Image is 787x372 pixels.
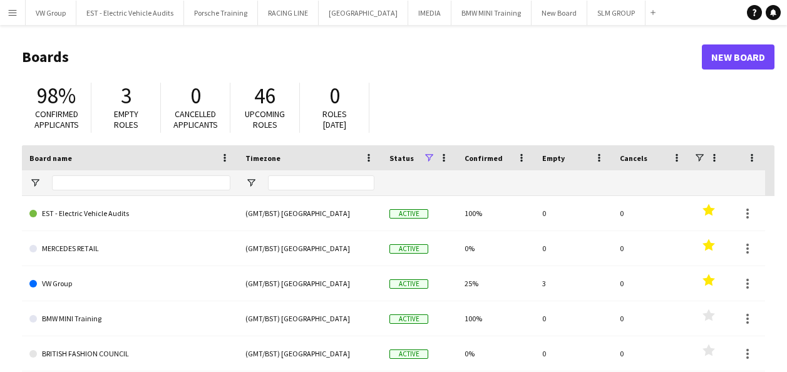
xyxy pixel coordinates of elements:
a: MERCEDES RETAIL [29,231,230,266]
span: Active [389,349,428,359]
div: 0% [457,336,535,371]
div: (GMT/BST) [GEOGRAPHIC_DATA] [238,196,382,230]
span: Active [389,279,428,289]
div: 0 [612,266,690,301]
span: Board name [29,153,72,163]
button: RACING LINE [258,1,319,25]
span: Cancels [620,153,647,163]
h1: Boards [22,48,702,66]
button: VW Group [26,1,76,25]
button: Open Filter Menu [29,177,41,189]
div: 0 [535,231,612,266]
button: IMEDIA [408,1,451,25]
button: BMW MINI Training [451,1,532,25]
span: Empty roles [114,108,138,130]
button: New Board [532,1,587,25]
a: BRITISH FASHION COUNCIL [29,336,230,371]
span: 98% [37,82,76,110]
div: 0 [535,336,612,371]
div: (GMT/BST) [GEOGRAPHIC_DATA] [238,301,382,336]
input: Timezone Filter Input [268,175,374,190]
span: Upcoming roles [245,108,285,130]
div: 100% [457,301,535,336]
span: 3 [121,82,131,110]
button: Open Filter Menu [245,177,257,189]
span: Roles [DATE] [322,108,347,130]
span: Active [389,314,428,324]
div: (GMT/BST) [GEOGRAPHIC_DATA] [238,266,382,301]
span: 46 [254,82,275,110]
span: Confirmed applicants [34,108,79,130]
span: 0 [190,82,201,110]
a: EST - Electric Vehicle Audits [29,196,230,231]
span: 0 [329,82,340,110]
div: (GMT/BST) [GEOGRAPHIC_DATA] [238,231,382,266]
input: Board name Filter Input [52,175,230,190]
span: Confirmed [465,153,503,163]
button: EST - Electric Vehicle Audits [76,1,184,25]
a: VW Group [29,266,230,301]
span: Empty [542,153,565,163]
span: Timezone [245,153,280,163]
button: Porsche Training [184,1,258,25]
div: 0 [535,301,612,336]
div: 0% [457,231,535,266]
span: Active [389,244,428,254]
span: Cancelled applicants [173,108,218,130]
button: [GEOGRAPHIC_DATA] [319,1,408,25]
span: Active [389,209,428,219]
span: Status [389,153,414,163]
a: BMW MINI Training [29,301,230,336]
div: 0 [612,196,690,230]
div: 0 [612,231,690,266]
div: (GMT/BST) [GEOGRAPHIC_DATA] [238,336,382,371]
a: New Board [702,44,774,70]
div: 0 [535,196,612,230]
div: 25% [457,266,535,301]
div: 100% [457,196,535,230]
div: 0 [612,301,690,336]
div: 0 [612,336,690,371]
button: SLM GROUP [587,1,646,25]
div: 3 [535,266,612,301]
